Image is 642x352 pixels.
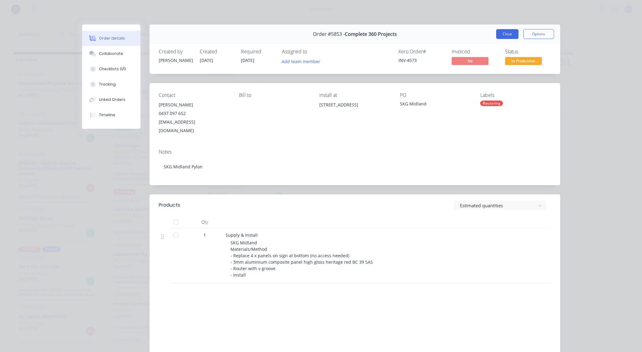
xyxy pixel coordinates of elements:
div: Invoiced [452,49,498,55]
div: Assigned to [282,49,343,55]
button: Add team member [282,57,324,65]
button: Linked Orders [82,92,140,107]
div: 0437 097 652 [159,109,229,118]
span: Order #5853 - [313,31,345,37]
button: Order details [82,31,140,46]
div: SKG Midland [400,101,470,109]
div: [PERSON_NAME] [159,57,192,63]
button: Add team member [278,57,323,65]
div: Collaborate [99,51,123,56]
button: In Production [505,57,542,66]
div: Tracking [99,82,116,87]
div: INV-4573 [398,57,444,63]
div: Linked Orders [99,97,125,102]
div: [STREET_ADDRESS] [319,101,390,109]
div: Products [159,201,180,209]
div: Created by [159,49,192,55]
span: 1 [203,232,206,238]
div: PO [400,92,470,98]
span: SKG Midland Materials/Method - Replace 4 x panels on sign at bottom (no access needed) - 3mm alum... [230,240,373,278]
button: Close [496,29,519,39]
div: Required [241,49,275,55]
div: Routering [480,101,503,106]
button: Checklists 0/0 [82,61,140,77]
button: Collaborate [82,46,140,61]
div: Timeline [99,112,115,118]
div: Status [505,49,551,55]
div: Contact [159,92,229,98]
button: Timeline [82,107,140,123]
span: No [452,57,488,65]
button: Tracking [82,77,140,92]
div: [PERSON_NAME]0437 097 652[EMAIL_ADDRESS][DOMAIN_NAME] [159,101,229,135]
div: Qty [186,216,223,228]
span: [DATE] [241,57,254,63]
div: Checklists 0/0 [99,66,126,72]
div: Install at [319,92,390,98]
div: [STREET_ADDRESS] [319,101,390,120]
button: Options [523,29,554,39]
div: Notes [159,149,551,155]
div: Xero Order # [398,49,444,55]
span: [DATE] [200,57,213,63]
div: Labels [480,92,551,98]
div: Order details [99,36,125,41]
div: Bill to [239,92,310,98]
div: SKG Midland Pylon [159,157,551,176]
div: [PERSON_NAME] [159,101,229,109]
span: Complete 360 Projects [345,31,397,37]
span: In Production [505,57,542,65]
div: [EMAIL_ADDRESS][DOMAIN_NAME] [159,118,229,135]
div: Created [200,49,234,55]
span: Supply & Install [226,232,258,238]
